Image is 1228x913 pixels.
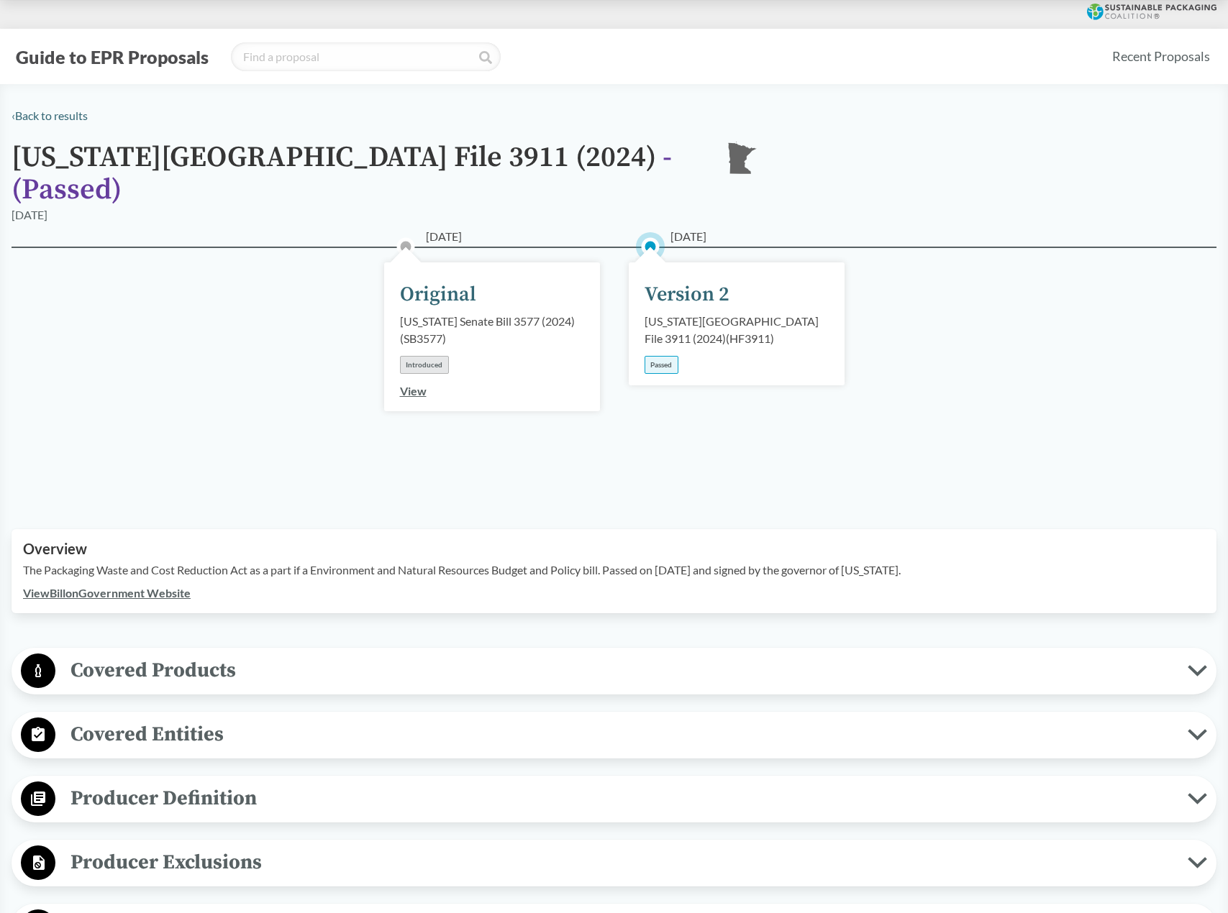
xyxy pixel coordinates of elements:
button: Producer Exclusions [17,845,1211,881]
span: [DATE] [670,228,706,245]
div: [US_STATE] Senate Bill 3577 (2024) ( SB3577 ) [400,313,584,347]
a: Recent Proposals [1106,40,1216,73]
input: Find a proposal [231,42,501,71]
span: Producer Exclusions [55,846,1188,878]
h1: [US_STATE][GEOGRAPHIC_DATA] File 3911 (2024) [12,142,702,206]
button: Producer Definition [17,781,1211,817]
a: ‹Back to results [12,109,88,122]
div: Original [400,280,476,310]
span: [DATE] [426,228,462,245]
div: Passed [645,356,678,374]
div: Version 2 [645,280,729,310]
a: ViewBillonGovernment Website [23,586,191,600]
span: - ( Passed ) [12,139,672,208]
div: [DATE] [12,206,47,224]
div: Introduced [400,356,449,374]
p: The Packaging Waste and Cost Reduction Act as a part if a Environment and Natural Resources Budge... [23,561,1205,579]
span: Covered Entities [55,718,1188,751]
span: Producer Definition [55,782,1188,815]
div: [US_STATE][GEOGRAPHIC_DATA] File 3911 (2024) ( HF3911 ) [645,313,829,347]
span: Covered Products [55,654,1188,687]
h2: Overview [23,541,1205,557]
button: Covered Products [17,653,1211,689]
button: Covered Entities [17,717,1211,753]
a: View [400,384,427,398]
button: Guide to EPR Proposals [12,45,213,68]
